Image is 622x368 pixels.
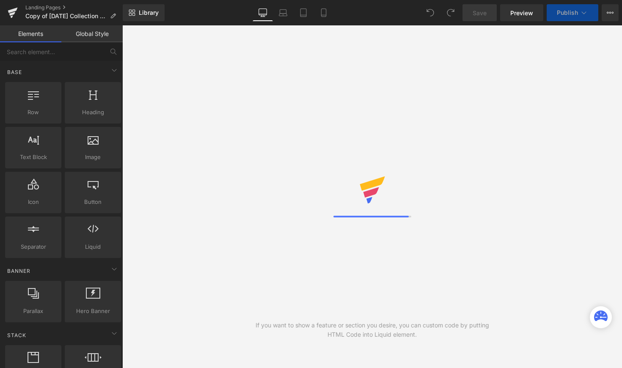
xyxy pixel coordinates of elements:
span: Publish [557,9,578,16]
span: Button [67,198,118,206]
span: Library [139,9,159,16]
span: Banner [6,267,31,275]
span: Icon [8,198,59,206]
a: Preview [500,4,543,21]
button: Publish [547,4,598,21]
span: Copy of [DATE] Collection 2025 | Laumière Gourmet Fruits [25,13,107,19]
span: Preview [510,8,533,17]
a: Laptop [273,4,293,21]
a: Tablet [293,4,314,21]
span: Parallax [8,307,59,316]
span: Save [473,8,487,17]
span: Base [6,68,23,76]
span: Liquid [67,242,118,251]
span: Hero Banner [67,307,118,316]
span: Stack [6,331,27,339]
span: Image [67,153,118,162]
a: Global Style [61,25,123,42]
a: Desktop [253,4,273,21]
a: New Library [123,4,165,21]
span: Text Block [8,153,59,162]
button: Undo [422,4,439,21]
div: If you want to show a feature or section you desire, you can custom code by putting HTML Code int... [247,321,497,339]
button: More [602,4,619,21]
span: Heading [67,108,118,117]
a: Mobile [314,4,334,21]
a: Landing Pages [25,4,123,11]
span: Row [8,108,59,117]
button: Redo [442,4,459,21]
span: Separator [8,242,59,251]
